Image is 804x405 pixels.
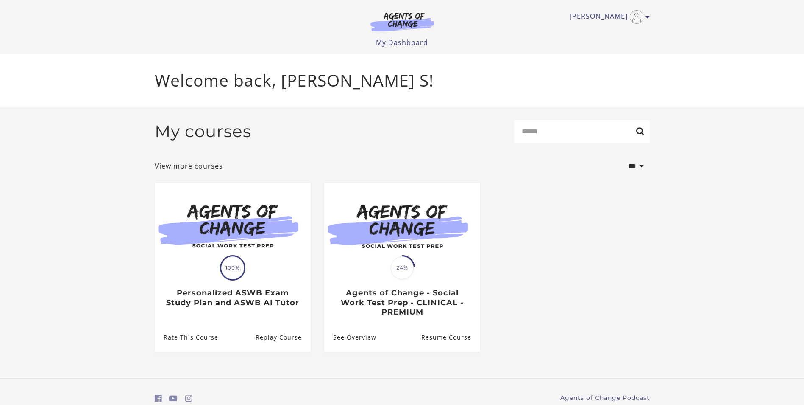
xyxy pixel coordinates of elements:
[333,288,471,317] h3: Agents of Change - Social Work Test Prep - CLINICAL - PREMIUM
[570,10,645,24] a: Toggle menu
[324,323,376,351] a: Agents of Change - Social Work Test Prep - CLINICAL - PREMIUM: See Overview
[185,394,192,402] i: https://www.instagram.com/agentsofchangeprep/ (Open in a new window)
[221,256,244,279] span: 100%
[362,12,443,31] img: Agents of Change Logo
[391,256,414,279] span: 24%
[155,121,251,141] h2: My courses
[421,323,480,351] a: Agents of Change - Social Work Test Prep - CLINICAL - PREMIUM: Resume Course
[376,38,428,47] a: My Dashboard
[169,392,178,405] a: https://www.youtube.com/c/AgentsofChangeTestPrepbyMeaganMitchell (Open in a new window)
[155,392,162,405] a: https://www.facebook.com/groups/aswbtestprep (Open in a new window)
[560,394,650,402] a: Agents of Change Podcast
[255,323,310,351] a: Personalized ASWB Exam Study Plan and ASWB AI Tutor: Resume Course
[164,288,301,307] h3: Personalized ASWB Exam Study Plan and ASWB AI Tutor
[155,68,650,93] p: Welcome back, [PERSON_NAME] S!
[155,323,218,351] a: Personalized ASWB Exam Study Plan and ASWB AI Tutor: Rate This Course
[155,161,223,171] a: View more courses
[155,394,162,402] i: https://www.facebook.com/groups/aswbtestprep (Open in a new window)
[185,392,192,405] a: https://www.instagram.com/agentsofchangeprep/ (Open in a new window)
[169,394,178,402] i: https://www.youtube.com/c/AgentsofChangeTestPrepbyMeaganMitchell (Open in a new window)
